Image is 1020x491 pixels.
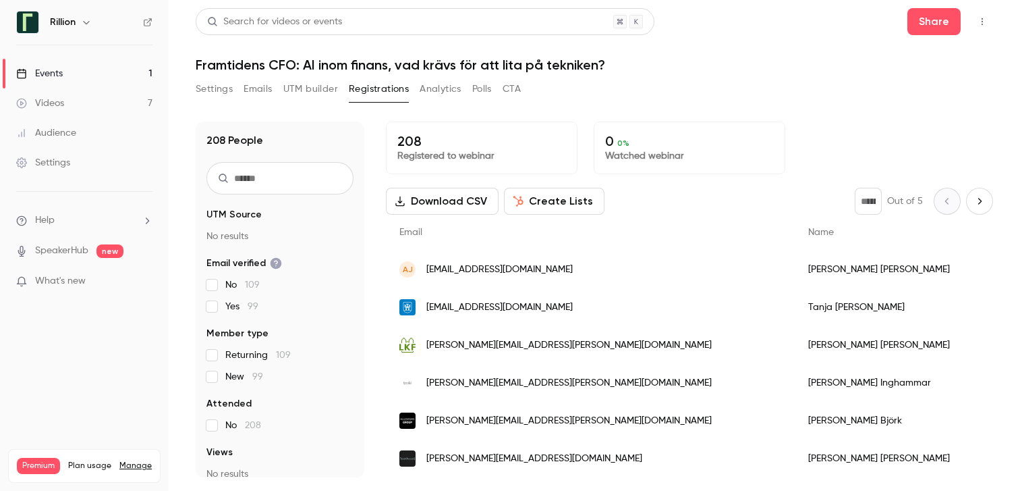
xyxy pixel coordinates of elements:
[403,263,413,276] span: AJ
[96,244,123,258] span: new
[248,302,258,311] span: 99
[68,461,111,471] span: Plan usage
[35,213,55,228] span: Help
[420,78,461,100] button: Analytics
[136,276,152,288] iframe: Noticeable Trigger
[245,421,261,430] span: 208
[605,133,774,149] p: 0
[225,300,258,313] span: Yes
[399,450,416,467] img: nordward.com
[887,195,923,208] p: Out of 5
[16,213,152,228] li: help-dropdown-opener
[196,78,233,100] button: Settings
[35,274,86,288] span: What's new
[399,299,416,315] img: jonkoping.se
[50,16,76,29] h6: Rillion
[504,188,604,215] button: Create Lists
[206,327,268,340] span: Member type
[386,188,499,215] button: Download CSV
[276,351,291,360] span: 109
[207,15,342,29] div: Search for videos or events
[426,376,712,390] span: [PERSON_NAME][EMAIL_ADDRESS][PERSON_NAME][DOMAIN_NAME]
[252,372,263,382] span: 99
[16,97,64,110] div: Videos
[617,138,629,148] span: 0 %
[206,230,353,243] p: No results
[399,228,422,237] span: Email
[426,414,712,428] span: [PERSON_NAME][EMAIL_ADDRESS][PERSON_NAME][DOMAIN_NAME]
[119,461,152,471] a: Manage
[966,188,993,215] button: Next page
[426,301,573,315] span: [EMAIL_ADDRESS][DOMAIN_NAME]
[206,208,262,222] span: UTM Source
[426,452,642,466] span: [PERSON_NAME][EMAIL_ADDRESS][DOMAIN_NAME]
[426,338,712,353] span: [PERSON_NAME][EMAIL_ADDRESS][PERSON_NAME][DOMAIN_NAME]
[399,375,416,391] img: trofe.se
[397,149,566,163] p: Registered to webinar
[16,67,63,80] div: Events
[472,78,492,100] button: Polls
[225,348,291,362] span: Returning
[206,257,282,270] span: Email verified
[225,419,261,432] span: No
[17,458,60,474] span: Premium
[399,413,416,429] img: hultaforsgroup.com
[605,149,774,163] p: Watched webinar
[17,11,38,33] img: Rillion
[426,263,573,277] span: [EMAIL_ADDRESS][DOMAIN_NAME]
[399,337,416,353] img: lkf.se
[808,228,834,237] span: Name
[196,57,993,73] h1: Framtidens CFO: AI inom finans, vad krävs för att lita på tekniken?​
[225,278,260,292] span: No
[206,132,263,149] h1: 208 People
[397,133,566,149] p: 208
[503,78,521,100] button: CTA
[225,370,263,384] span: New
[206,397,252,411] span: Attended
[244,78,272,100] button: Emails
[349,78,409,100] button: Registrations
[245,280,260,290] span: 109
[283,78,338,100] button: UTM builder
[206,446,233,459] span: Views
[35,244,88,258] a: SpeakerHub
[16,126,76,140] div: Audience
[16,156,70,170] div: Settings
[907,8,961,35] button: Share
[206,467,353,481] p: No results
